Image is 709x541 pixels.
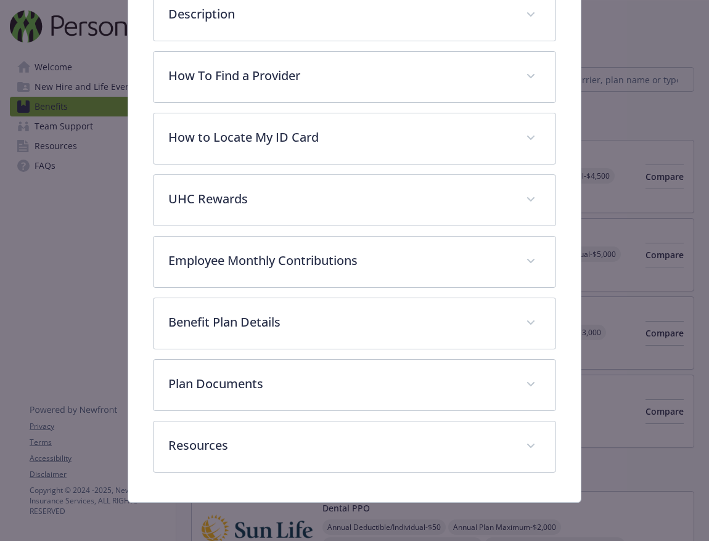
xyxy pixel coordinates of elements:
[168,375,511,393] p: Plan Documents
[168,436,511,455] p: Resources
[168,128,511,147] p: How to Locate My ID Card
[154,113,555,164] div: How to Locate My ID Card
[154,175,555,226] div: UHC Rewards
[154,360,555,410] div: Plan Documents
[154,421,555,472] div: Resources
[168,67,511,85] p: How To Find a Provider
[168,251,511,270] p: Employee Monthly Contributions
[154,52,555,102] div: How To Find a Provider
[168,190,511,208] p: UHC Rewards
[168,313,511,332] p: Benefit Plan Details
[154,298,555,349] div: Benefit Plan Details
[168,5,511,23] p: Description
[154,237,555,287] div: Employee Monthly Contributions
